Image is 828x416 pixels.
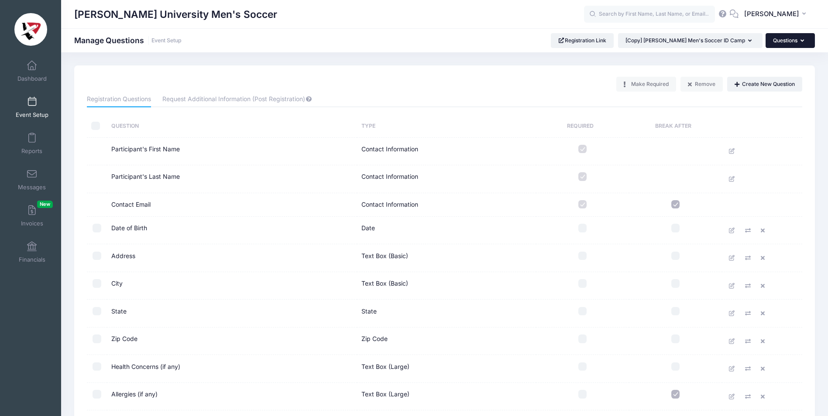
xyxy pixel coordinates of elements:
[357,355,536,383] td: Text Box (Large)
[21,220,43,227] span: Invoices
[744,9,799,19] span: [PERSON_NAME]
[107,355,357,383] td: Health Concerns (if any)
[357,300,536,327] td: State
[766,33,815,48] button: Questions
[11,201,53,231] a: InvoicesNew
[74,36,182,45] h1: Manage Questions
[74,4,277,24] h1: [PERSON_NAME] University Men's Soccer
[21,147,42,155] span: Reports
[107,193,357,217] td: Contact Email
[107,327,357,355] td: Zip Code
[357,138,536,166] td: Contact Information
[18,184,46,191] span: Messages
[357,217,536,245] td: Date
[357,272,536,300] td: Text Box (Basic)
[107,383,357,411] td: Allergies (if any)
[37,201,53,208] span: New
[107,272,357,300] td: City
[618,33,763,48] button: [Copy] [PERSON_NAME] Men's Soccer ID Camp
[87,92,151,107] a: Registration Questions
[357,327,536,355] td: Zip Code
[727,77,802,92] button: Create New Question
[551,33,614,48] a: Registration Link
[11,164,53,195] a: Messages
[357,244,536,272] td: Text Box (Basic)
[107,138,357,166] td: Participant's First Name
[357,165,536,193] td: Contact Information
[739,4,815,24] button: [PERSON_NAME]
[625,37,745,44] span: [Copy] [PERSON_NAME] Men's Soccer ID Camp
[11,237,53,267] a: Financials
[536,115,629,138] th: Required
[107,115,357,138] th: Question
[107,244,357,272] td: Address
[584,6,715,23] input: Search by First Name, Last Name, or Email...
[17,75,47,82] span: Dashboard
[19,256,45,263] span: Financials
[629,115,722,138] th: Break After
[14,13,47,46] img: Lewis University Men's Soccer
[107,217,357,245] td: Date of Birth
[107,165,357,193] td: Participant's Last Name
[11,128,53,159] a: Reports
[11,56,53,86] a: Dashboard
[151,38,182,44] a: Event Setup
[162,92,312,107] a: Request Additional Information (Post Registration)
[11,92,53,123] a: Event Setup
[357,115,536,138] th: Type
[107,300,357,327] td: State
[357,383,536,411] td: Text Box (Large)
[357,193,536,217] td: Contact Information
[16,111,48,119] span: Event Setup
